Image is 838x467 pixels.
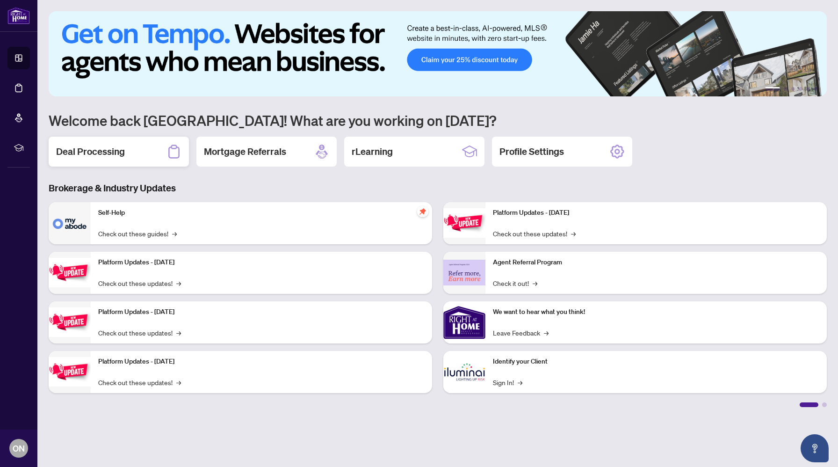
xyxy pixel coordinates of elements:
[493,357,819,367] p: Identify your Client
[493,257,819,268] p: Agent Referral Program
[49,202,91,244] img: Self-Help
[98,228,177,239] a: Check out these guides!→
[784,87,787,91] button: 2
[56,145,125,158] h2: Deal Processing
[814,87,817,91] button: 6
[493,377,522,387] a: Sign In!→
[533,278,537,288] span: →
[13,442,25,455] span: ON
[172,228,177,239] span: →
[49,182,827,195] h3: Brokerage & Industry Updates
[204,145,286,158] h2: Mortgage Referrals
[98,257,425,268] p: Platform Updates - [DATE]
[176,328,181,338] span: →
[799,87,802,91] button: 4
[443,208,485,238] img: Platform Updates - June 23, 2025
[443,260,485,285] img: Agent Referral Program
[791,87,795,91] button: 3
[98,357,425,367] p: Platform Updates - [DATE]
[98,278,181,288] a: Check out these updates!→
[806,87,810,91] button: 5
[49,357,91,387] img: Platform Updates - July 8, 2025
[98,307,425,317] p: Platform Updates - [DATE]
[176,278,181,288] span: →
[493,328,549,338] a: Leave Feedback→
[98,208,425,218] p: Self-Help
[499,145,564,158] h2: Profile Settings
[801,434,829,462] button: Open asap
[765,87,780,91] button: 1
[98,377,181,387] a: Check out these updates!→
[544,328,549,338] span: →
[49,307,91,337] img: Platform Updates - July 21, 2025
[518,377,522,387] span: →
[98,328,181,338] a: Check out these updates!→
[7,7,30,24] img: logo
[493,208,819,218] p: Platform Updates - [DATE]
[49,111,827,129] h1: Welcome back [GEOGRAPHIC_DATA]! What are you working on [DATE]?
[49,11,827,96] img: Slide 0
[443,351,485,393] img: Identify your Client
[49,258,91,287] img: Platform Updates - September 16, 2025
[443,301,485,343] img: We want to hear what you think!
[352,145,393,158] h2: rLearning
[571,228,576,239] span: →
[417,206,428,217] span: pushpin
[176,377,181,387] span: →
[493,307,819,317] p: We want to hear what you think!
[493,278,537,288] a: Check it out!→
[493,228,576,239] a: Check out these updates!→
